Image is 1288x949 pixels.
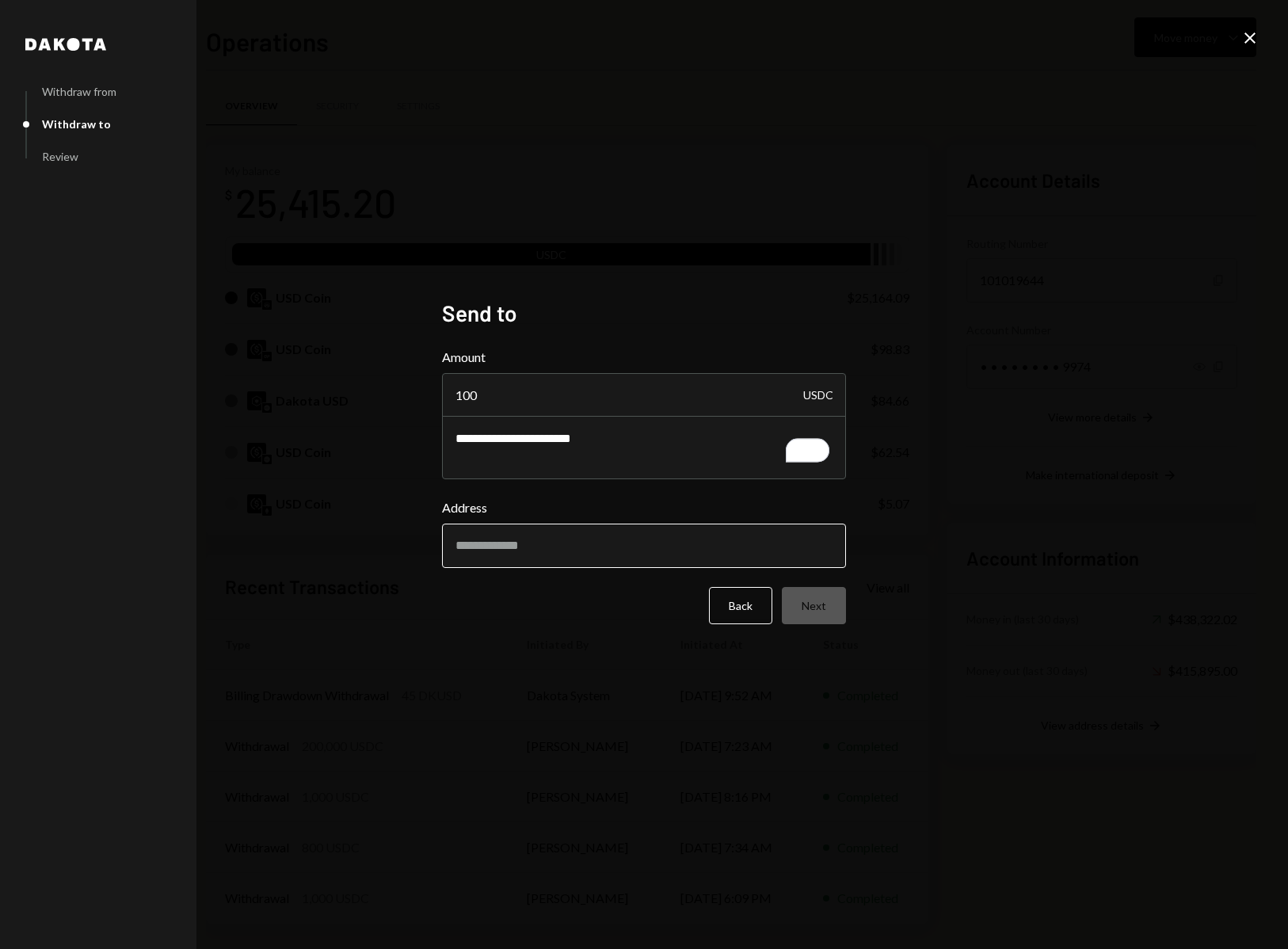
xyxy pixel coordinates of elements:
label: Address [442,498,846,517]
input: Enter amount [442,373,846,417]
textarea: To enrich screen reader interactions, please activate Accessibility in Grammarly extension settings [442,416,846,479]
div: Withdraw from [42,85,116,98]
label: Amount [442,348,846,367]
div: Withdraw to [42,117,111,131]
div: Review [42,150,78,163]
div: USDC [803,373,833,417]
button: Back [709,587,772,624]
h2: Send to [442,298,846,329]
